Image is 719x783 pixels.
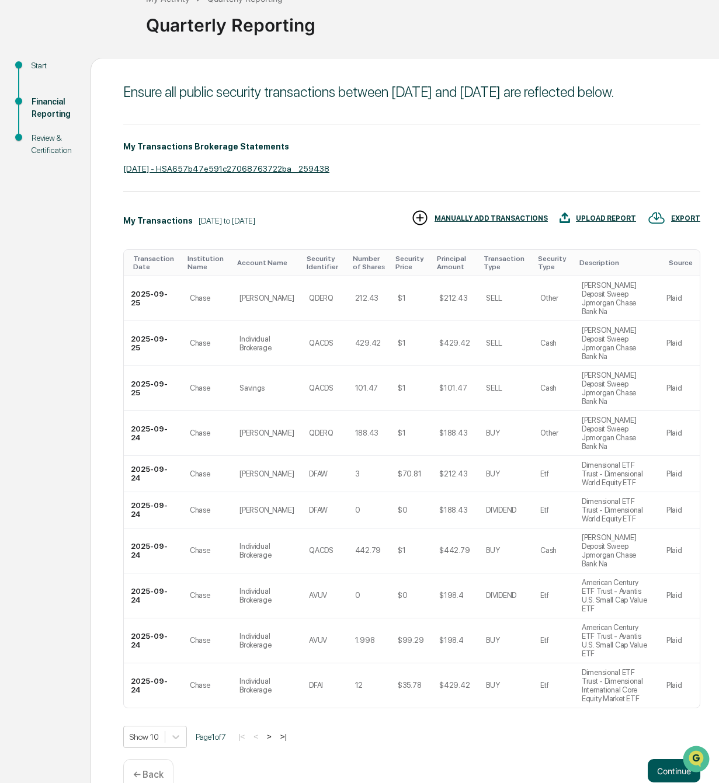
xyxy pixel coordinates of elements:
td: Plaid [659,411,700,456]
div: Etf [540,636,548,645]
div: $0 [398,591,407,600]
div: SELL [486,339,502,347]
div: [PERSON_NAME] Deposit Sweep Jpmorgan Chase Bank Na [582,326,652,361]
td: Individual Brokerage [232,618,302,663]
div: [PERSON_NAME] Deposit Sweep Jpmorgan Chase Bank Na [582,281,652,316]
td: Individual Brokerage [232,663,302,708]
td: Plaid [659,492,700,528]
div: $101.47 [439,384,467,392]
button: < [250,732,262,742]
div: $212.43 [439,294,467,302]
span: Data Lookup [23,169,74,181]
div: BUY [486,681,499,690]
div: Cash [540,339,557,347]
div: Etf [540,469,548,478]
div: Chase [190,294,210,302]
td: 2025-09-24 [124,573,183,618]
div: 3 [355,469,360,478]
div: Chase [190,384,210,392]
div: Other [540,429,558,437]
div: Review & Certification [32,132,72,156]
div: Toggle SortBy [669,259,695,267]
div: DIVIDEND [486,591,516,600]
div: 🗄️ [85,148,94,158]
button: Continue [648,759,700,782]
div: Toggle SortBy [395,255,428,271]
div: 212.43 [355,294,378,302]
td: Savings [232,366,302,411]
div: Toggle SortBy [353,255,386,271]
td: Plaid [659,663,700,708]
div: MANUALLY ADD TRANSACTIONS [435,214,548,222]
div: Cash [540,384,557,392]
div: Chase [190,681,210,690]
div: AVUV [309,591,327,600]
img: UPLOAD REPORT [560,209,570,227]
div: Toggle SortBy [187,255,228,271]
div: SELL [486,384,502,392]
div: DIVIDEND [486,506,516,514]
div: AVUV [309,636,327,645]
td: Plaid [659,321,700,366]
td: Plaid [659,528,700,573]
div: [PERSON_NAME] Deposit Sweep Jpmorgan Chase Bank Na [582,416,652,451]
div: 442.79 [355,546,381,555]
div: QDERQ [309,294,334,302]
td: Plaid [659,276,700,321]
td: 2025-09-24 [124,456,183,492]
div: Dimensional ETF Trust - Dimensional World Equity ETF [582,497,652,523]
td: [PERSON_NAME] [232,492,302,528]
img: 1746055101610-c473b297-6a78-478c-a979-82029cc54cd1 [12,89,33,110]
div: Toggle SortBy [579,259,655,267]
div: 🖐️ [12,148,21,158]
div: Chase [190,469,210,478]
div: SELL [486,294,502,302]
div: Chase [190,636,210,645]
div: 🔎 [12,170,21,180]
a: 🖐️Preclearance [7,142,80,163]
div: Start [32,60,72,72]
div: Financial Reporting [32,96,72,120]
div: $1 [398,339,405,347]
div: $35.78 [398,681,421,690]
div: Chase [190,429,210,437]
td: Plaid [659,456,700,492]
div: Dimensional ETF Trust - Dimensional International Core Equity Market ETF [582,668,652,703]
td: 2025-09-25 [124,366,183,411]
div: Toggle SortBy [484,255,529,271]
div: Cash [540,546,557,555]
div: $0 [398,506,407,514]
div: [DATE] - HSA657b47e591c27068763722ba__259438 [123,164,700,173]
td: [PERSON_NAME] [232,456,302,492]
div: EXPORT [671,214,700,222]
div: Toggle SortBy [237,259,297,267]
div: $429.42 [439,681,470,690]
iframe: Open customer support [682,744,713,776]
div: 1.998 [355,636,375,645]
span: Preclearance [23,147,75,159]
div: Chase [190,506,210,514]
div: American Century ETF Trust - Avantis U.S. Small Cap Value ETF [582,578,652,613]
div: $442.79 [439,546,470,555]
div: Other [540,294,558,302]
div: Toggle SortBy [307,255,343,271]
td: 2025-09-25 [124,276,183,321]
div: [PERSON_NAME] Deposit Sweep Jpmorgan Chase Bank Na [582,533,652,568]
div: $429.42 [439,339,470,347]
div: $1 [398,384,405,392]
div: [DATE] to [DATE] [199,216,255,225]
div: DFAW [309,469,328,478]
td: [PERSON_NAME] [232,276,302,321]
button: |< [235,732,248,742]
button: > [263,732,275,742]
div: Toggle SortBy [538,255,570,271]
div: Quarterly Reporting [146,5,713,36]
div: QACDS [309,384,334,392]
div: $188.43 [439,429,467,437]
div: 0 [355,591,360,600]
div: BUY [486,429,499,437]
div: $198.4 [439,636,463,645]
div: 101.47 [355,384,378,392]
a: 🔎Data Lookup [7,165,78,186]
button: >| [277,732,290,742]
